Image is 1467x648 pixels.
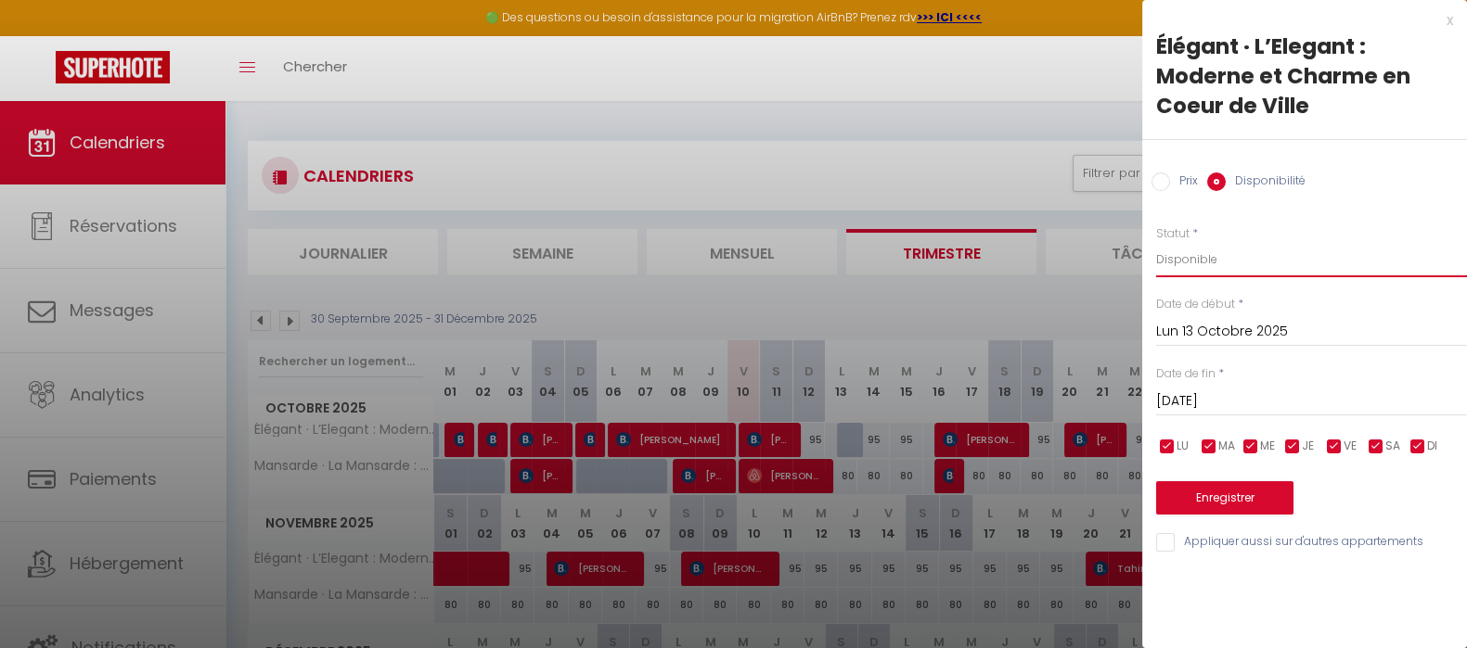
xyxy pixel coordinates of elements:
span: VE [1344,438,1357,455]
label: Statut [1156,225,1190,243]
button: Enregistrer [1156,481,1293,515]
label: Prix [1170,172,1198,193]
label: Date de fin [1156,365,1216,383]
span: MA [1218,438,1235,455]
span: JE [1302,438,1314,455]
label: Disponibilité [1226,172,1306,193]
label: Date de début [1156,296,1235,313]
div: Élégant · L’Elegant : Moderne et Charme en Coeur de Ville [1156,32,1453,121]
div: x [1142,9,1453,32]
span: LU [1177,438,1189,455]
span: DI [1427,438,1437,455]
span: SA [1385,438,1400,455]
span: ME [1260,438,1275,455]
